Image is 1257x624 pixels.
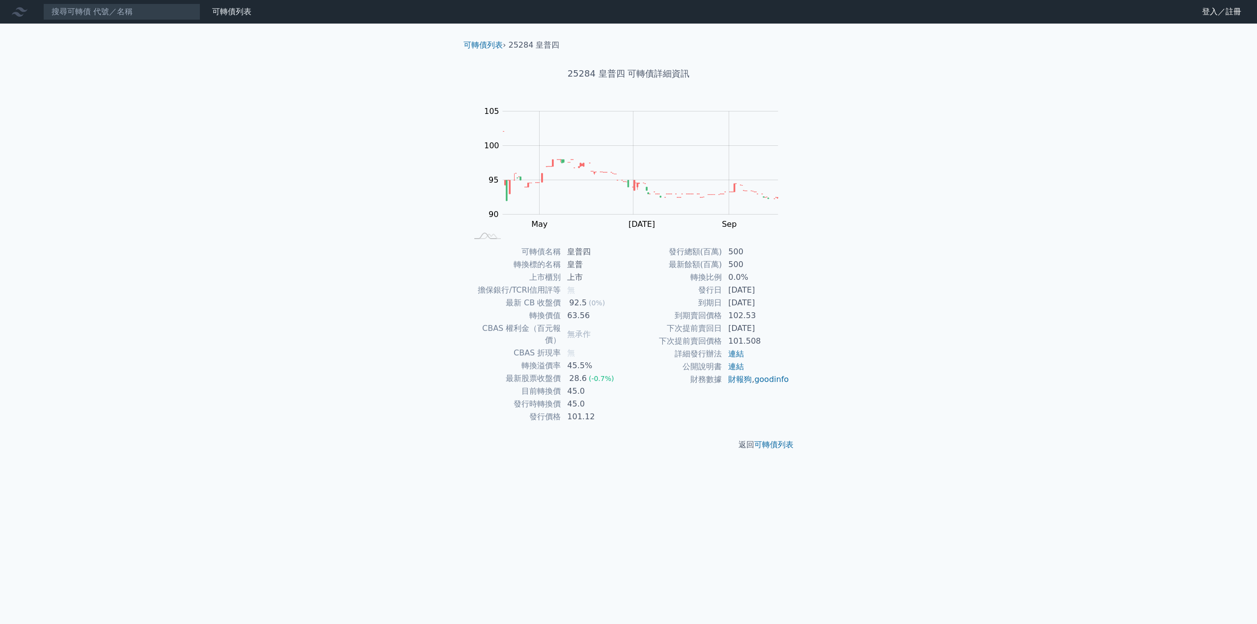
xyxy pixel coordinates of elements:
[722,309,790,322] td: 102.53
[589,375,614,382] span: (-0.7%)
[467,245,561,258] td: 可轉債名稱
[467,398,561,410] td: 發行時轉換價
[722,245,790,258] td: 500
[456,67,801,81] h1: 25284 皇普四 可轉債詳細資訊
[722,373,790,386] td: ,
[467,359,561,372] td: 轉換溢價率
[1194,4,1249,20] a: 登入／註冊
[1208,577,1257,624] iframe: Chat Widget
[43,3,200,20] input: 搜尋可轉債 代號／名稱
[628,297,722,309] td: 到期日
[509,39,560,51] li: 25284 皇普四
[722,335,790,348] td: 101.508
[467,410,561,423] td: 發行價格
[531,219,547,229] tspan: May
[467,372,561,385] td: 最新股票收盤價
[467,385,561,398] td: 目前轉換價
[589,299,605,307] span: (0%)
[754,375,789,384] a: goodinfo
[561,385,628,398] td: 45.0
[628,219,655,229] tspan: [DATE]
[628,373,722,386] td: 財務數據
[722,271,790,284] td: 0.0%
[567,297,589,309] div: 92.5
[628,348,722,360] td: 詳細發行辦法
[561,271,628,284] td: 上市
[567,348,575,357] span: 無
[722,258,790,271] td: 500
[456,439,801,451] p: 返回
[567,285,575,295] span: 無
[464,40,503,50] a: 可轉債列表
[467,284,561,297] td: 擔保銀行/TCRI信用評等
[467,297,561,309] td: 最新 CB 收盤價
[722,322,790,335] td: [DATE]
[1208,577,1257,624] div: 聊天小工具
[628,309,722,322] td: 到期賣回價格
[628,284,722,297] td: 發行日
[728,375,752,384] a: 財報狗
[628,360,722,373] td: 公開說明書
[567,373,589,384] div: 28.6
[561,258,628,271] td: 皇普
[722,297,790,309] td: [DATE]
[628,335,722,348] td: 下次提前賣回價格
[722,219,737,229] tspan: Sep
[628,245,722,258] td: 發行總額(百萬)
[489,210,498,219] tspan: 90
[567,329,591,339] span: 無承作
[561,309,628,322] td: 63.56
[561,359,628,372] td: 45.5%
[467,347,561,359] td: CBAS 折現率
[722,284,790,297] td: [DATE]
[561,245,628,258] td: 皇普四
[467,309,561,322] td: 轉換價值
[754,440,793,449] a: 可轉債列表
[561,398,628,410] td: 45.0
[484,141,499,150] tspan: 100
[489,175,498,185] tspan: 95
[628,258,722,271] td: 最新餘額(百萬)
[212,7,251,16] a: 可轉債列表
[728,349,744,358] a: 連結
[561,410,628,423] td: 101.12
[479,107,793,229] g: Chart
[467,258,561,271] td: 轉換標的名稱
[628,322,722,335] td: 下次提前賣回日
[464,39,506,51] li: ›
[484,107,499,116] tspan: 105
[728,362,744,371] a: 連結
[467,322,561,347] td: CBAS 權利金（百元報價）
[628,271,722,284] td: 轉換比例
[467,271,561,284] td: 上市櫃別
